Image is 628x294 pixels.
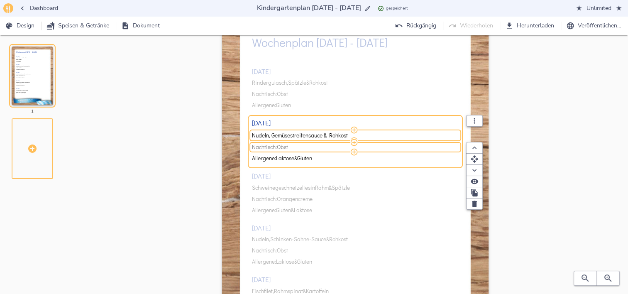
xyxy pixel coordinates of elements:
[568,21,621,31] span: Veröffentlichen…
[470,144,479,152] svg: Nach oben
[252,114,459,167] div: [DATE]Nachtisch:ObstAllergene:Laktose&Gluten
[7,21,34,31] span: Design
[470,166,479,174] svg: Nach unten
[27,144,37,154] svg: Seite hinzufügen
[17,1,61,16] button: Dashboard
[470,155,479,163] svg: Verschieben
[503,18,557,34] button: Herunterladen
[252,155,276,162] span: Allergene:
[470,189,479,197] svg: Duplizieren
[12,40,83,112] div: Wochenplan [DATE] - [DATE][DATE]Rindergulasch,Spätzle&RohkostNachtisch:ObstAllergene:Gluten[DATE]...
[252,153,459,164] div: Allergene:Laktose&Gluten
[276,155,294,162] span: Laktose
[470,200,479,208] svg: Löschen
[350,126,358,134] button: Speise / Getränk hinzufügen
[386,5,408,12] span: gespeichert
[378,5,384,12] svg: Zuletzt gespeichert: 12.10.2025 20:30 Uhr
[350,138,358,147] button: Speise / Getränk hinzufügen
[123,21,160,31] span: Dokument
[393,18,440,34] button: Rückgängig
[277,144,288,150] span: Obst
[350,148,358,156] button: Speise / Getränk hinzufügen
[297,155,312,162] span: Gluten
[48,21,109,31] span: Speisen & Getränke
[573,1,625,16] button: Unlimited
[45,18,112,34] button: Speisen & Getränke
[120,18,163,34] button: Dokument
[564,18,625,34] button: Veröffentlichen…
[350,137,358,145] button: Speise / Getränk hinzufügen
[20,3,58,14] span: Dashboard
[470,117,479,125] svg: Modul Optionen
[507,21,554,31] span: Herunterladen
[252,119,271,127] h3: [DATE]
[252,142,459,153] div: Nachtisch:Obst
[577,3,621,14] span: Unlimited
[252,144,277,150] span: Nachtisch:
[470,177,479,186] svg: Zeigen / verbergen
[3,18,38,34] button: Design
[396,21,436,31] span: Rückgängig
[294,155,297,162] span: &
[255,2,363,14] input: …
